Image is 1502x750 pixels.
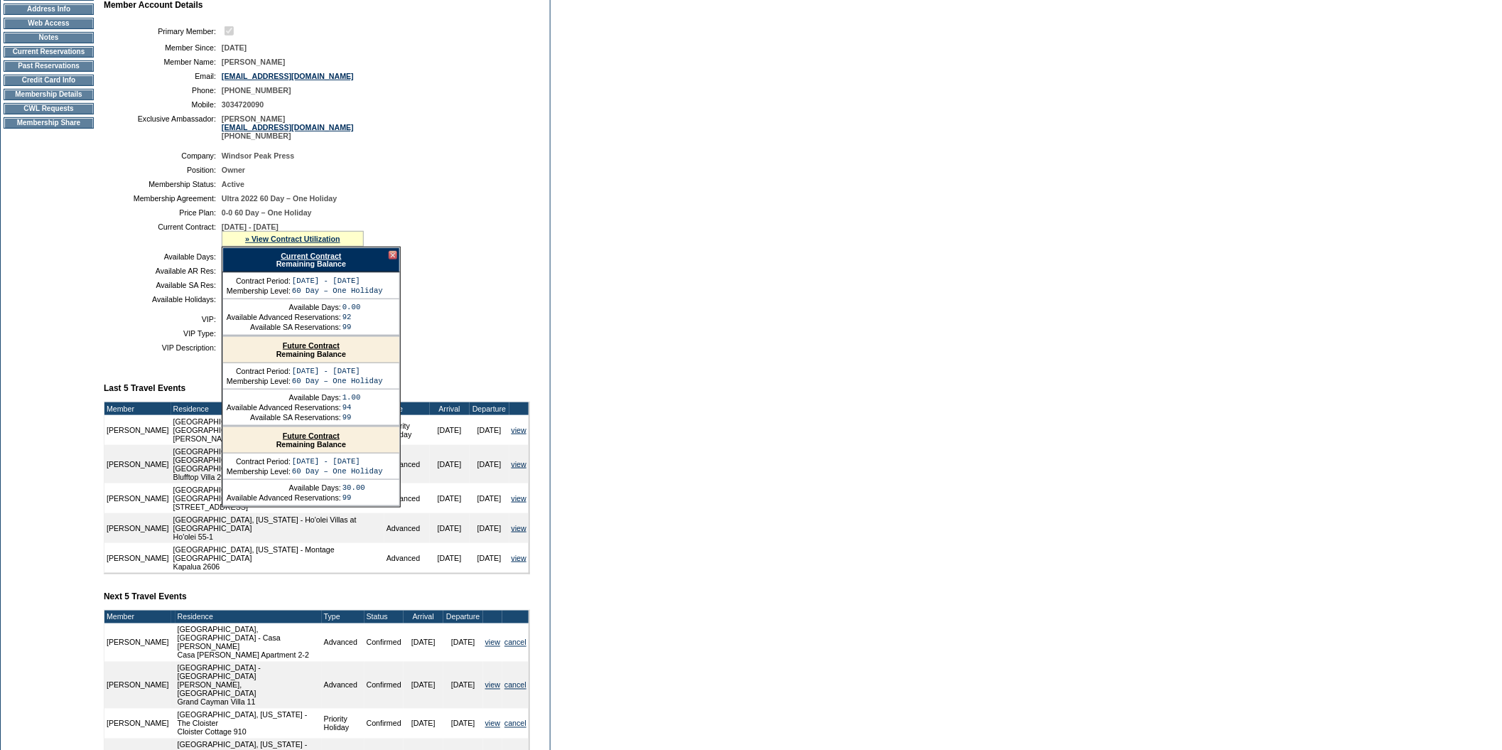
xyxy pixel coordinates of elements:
[504,638,526,647] a: cancel
[104,415,171,445] td: [PERSON_NAME]
[222,223,279,231] span: [DATE] - [DATE]
[4,18,94,29] td: Web Access
[342,303,361,311] td: 0.00
[222,123,354,132] a: [EMAIL_ADDRESS][DOMAIN_NAME]
[470,543,509,573] td: [DATE]
[223,337,399,363] div: Remaining Balance
[292,377,383,385] td: 60 Day – One Holiday
[292,457,383,466] td: [DATE] - [DATE]
[430,402,470,415] td: Arrival
[109,315,216,323] td: VIP:
[404,611,443,623] td: Arrival
[223,427,399,454] div: Remaining Balance
[222,151,294,160] span: Windsor Peak Press
[104,483,171,513] td: [PERSON_NAME]
[222,43,247,52] span: [DATE]
[404,662,443,709] td: [DATE]
[227,493,341,502] td: Available Advanced Reservations:
[109,252,216,261] td: Available Days:
[109,281,216,289] td: Available SA Res:
[222,114,354,140] span: [PERSON_NAME] [PHONE_NUMBER]
[470,415,509,445] td: [DATE]
[342,403,361,412] td: 94
[222,247,400,272] div: Remaining Balance
[322,709,364,739] td: Priority Holiday
[342,413,361,422] td: 99
[104,611,171,623] td: Member
[430,483,470,513] td: [DATE]
[342,483,365,492] td: 30.00
[109,24,216,38] td: Primary Member:
[4,75,94,86] td: Credit Card Info
[227,483,341,492] td: Available Days:
[283,432,340,440] a: Future Contract
[227,303,341,311] td: Available Days:
[4,60,94,72] td: Past Reservations
[104,383,185,393] b: Last 5 Travel Events
[109,223,216,247] td: Current Contract:
[4,46,94,58] td: Current Reservations
[384,445,430,483] td: Advanced
[430,415,470,445] td: [DATE]
[504,681,526,690] a: cancel
[364,662,404,709] td: Confirmed
[4,103,94,114] td: CWL Requests
[222,194,337,203] span: Ultra 2022 60 Day – One Holiday
[364,611,404,623] td: Status
[171,445,384,483] td: [GEOGRAPHIC_DATA], [GEOGRAPHIC_DATA] - [GEOGRAPHIC_DATA] and Residences [GEOGRAPHIC_DATA] Bluffto...
[171,543,384,573] td: [GEOGRAPHIC_DATA], [US_STATE] - Montage [GEOGRAPHIC_DATA] Kapalua 2606
[4,32,94,43] td: Notes
[222,180,244,188] span: Active
[404,709,443,739] td: [DATE]
[485,719,500,728] a: view
[292,367,383,375] td: [DATE] - [DATE]
[227,377,291,385] td: Membership Level:
[222,86,291,95] span: [PHONE_NUMBER]
[222,166,245,174] span: Owner
[109,180,216,188] td: Membership Status:
[175,709,322,739] td: [GEOGRAPHIC_DATA], [US_STATE] - The Cloister Cloister Cottage 910
[222,72,354,80] a: [EMAIL_ADDRESS][DOMAIN_NAME]
[443,709,483,739] td: [DATE]
[222,100,264,109] span: 3034720090
[384,415,430,445] td: Priority Holiday
[171,402,384,415] td: Residence
[109,86,216,95] td: Phone:
[109,343,216,352] td: VIP Description:
[443,662,483,709] td: [DATE]
[342,493,365,502] td: 99
[512,524,526,532] a: view
[227,413,341,422] td: Available SA Reservations:
[222,58,285,66] span: [PERSON_NAME]
[430,513,470,543] td: [DATE]
[364,709,404,739] td: Confirmed
[470,445,509,483] td: [DATE]
[222,208,312,217] span: 0-0 60 Day – One Holiday
[485,681,500,690] a: view
[485,638,500,647] a: view
[470,402,509,415] td: Departure
[104,543,171,573] td: [PERSON_NAME]
[109,267,216,275] td: Available AR Res:
[4,89,94,100] td: Membership Details
[104,662,171,709] td: [PERSON_NAME]
[443,611,483,623] td: Departure
[342,323,361,331] td: 99
[227,277,291,285] td: Contract Period:
[430,543,470,573] td: [DATE]
[175,623,322,662] td: [GEOGRAPHIC_DATA], [GEOGRAPHIC_DATA] - Casa [PERSON_NAME] Casa [PERSON_NAME] Apartment 2-2
[109,151,216,160] td: Company:
[227,467,291,476] td: Membership Level:
[109,72,216,80] td: Email:
[292,277,383,285] td: [DATE] - [DATE]
[227,313,341,321] td: Available Advanced Reservations:
[245,235,340,243] a: » View Contract Utilization
[104,402,171,415] td: Member
[322,623,364,662] td: Advanced
[104,591,187,601] b: Next 5 Travel Events
[109,100,216,109] td: Mobile:
[384,513,430,543] td: Advanced
[512,494,526,503] a: view
[175,662,322,709] td: [GEOGRAPHIC_DATA] - [GEOGRAPHIC_DATA][PERSON_NAME], [GEOGRAPHIC_DATA] Grand Cayman Villa 11
[364,623,404,662] td: Confirmed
